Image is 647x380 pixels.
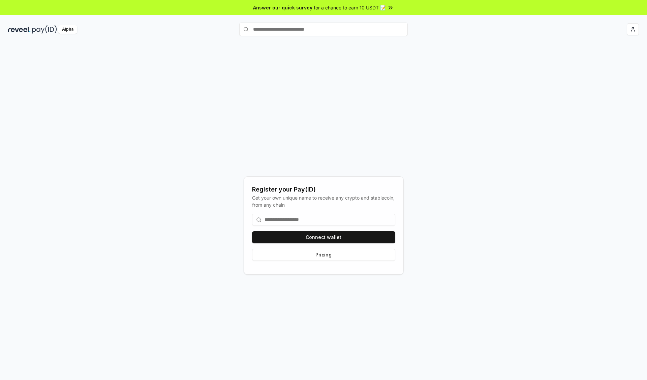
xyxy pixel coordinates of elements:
span: Answer our quick survey [253,4,312,11]
img: pay_id [32,25,57,34]
div: Get your own unique name to receive any crypto and stablecoin, from any chain [252,194,395,208]
span: for a chance to earn 10 USDT 📝 [314,4,386,11]
button: Pricing [252,249,395,261]
img: reveel_dark [8,25,31,34]
div: Alpha [58,25,77,34]
div: Register your Pay(ID) [252,185,395,194]
button: Connect wallet [252,231,395,243]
